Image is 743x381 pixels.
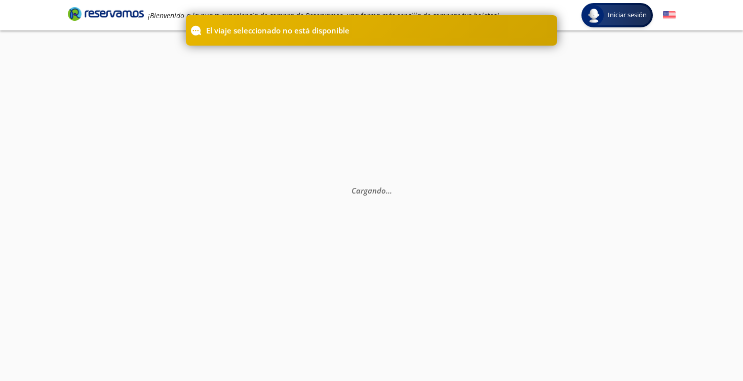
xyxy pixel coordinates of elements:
[206,25,349,36] p: El viaje seleccionado no está disponible
[604,10,651,20] span: Iniciar sesión
[68,6,144,24] a: Brand Logo
[663,9,676,22] button: English
[351,185,392,196] em: Cargando
[386,185,388,196] span: .
[68,6,144,21] i: Brand Logo
[390,185,392,196] span: .
[388,185,390,196] span: .
[148,11,499,20] em: ¡Bienvenido a la nueva experiencia de compra de Reservamos, una forma más sencilla de comprar tus...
